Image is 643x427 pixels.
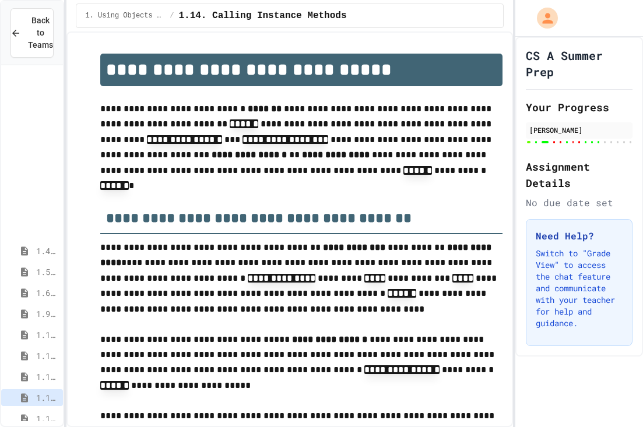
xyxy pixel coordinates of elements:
span: / [170,11,174,20]
div: My Account [525,5,561,31]
iframe: chat widget [594,380,631,415]
span: 1. Using Objects and Methods [86,11,166,20]
span: 1.9. Method Signatures [36,308,58,320]
div: [PERSON_NAME] [529,125,629,135]
span: 1.15. Strings [36,412,58,425]
span: 1.12. Objects - Instances of Classes [36,350,58,362]
span: 1.4. Assignment and Input [36,245,58,257]
h1: CS A Summer Prep [526,47,633,80]
p: Switch to "Grade View" to access the chat feature and communicate with your teacher for help and ... [536,248,623,329]
span: 1.14. Calling Instance Methods [36,391,58,404]
h2: Assignment Details [526,158,633,191]
h2: Your Progress [526,99,633,115]
span: 1.14. Calling Instance Methods [178,9,346,23]
span: 1.6. Compound Assignment Operators [36,287,58,299]
button: Back to Teams [10,8,54,58]
div: No due date set [526,196,633,210]
span: 1.5. Casting and Ranges of Values [36,266,58,278]
span: Back to Teams [28,15,53,51]
span: 1.11. Using the Math Class [36,329,58,341]
h3: Need Help? [536,229,623,243]
iframe: chat widget [546,330,631,379]
span: 1.13. Creating and Initializing Objects: Constructors [36,370,58,383]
